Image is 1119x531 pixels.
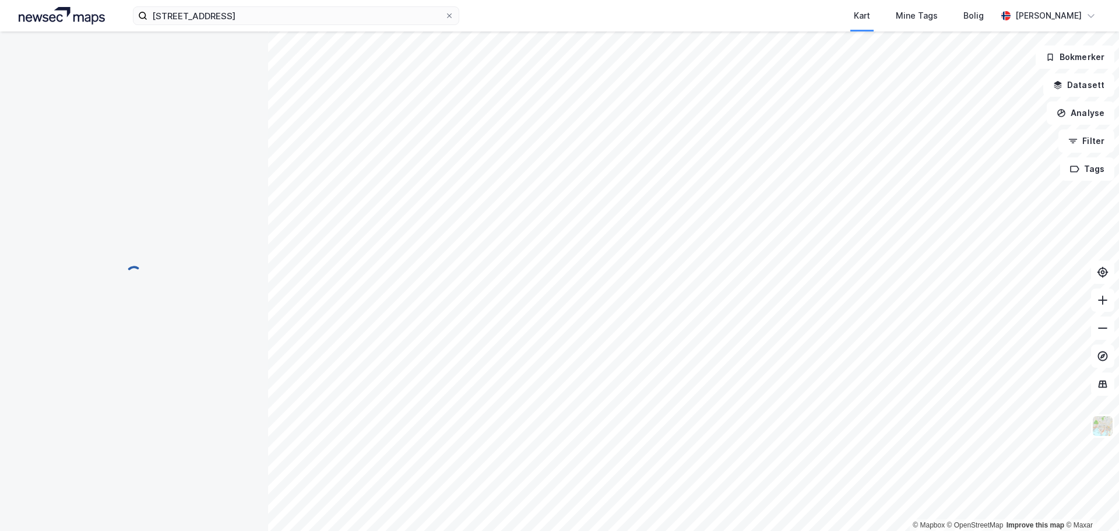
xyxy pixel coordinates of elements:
[1060,157,1114,181] button: Tags
[1092,415,1114,437] img: Z
[1007,521,1064,529] a: Improve this map
[125,265,143,284] img: spinner.a6d8c91a73a9ac5275cf975e30b51cfb.svg
[1047,101,1114,125] button: Analyse
[913,521,945,529] a: Mapbox
[1036,45,1114,69] button: Bokmerker
[947,521,1004,529] a: OpenStreetMap
[1043,73,1114,97] button: Datasett
[1061,475,1119,531] div: Kontrollprogram for chat
[963,9,984,23] div: Bolig
[19,7,105,24] img: logo.a4113a55bc3d86da70a041830d287a7e.svg
[896,9,938,23] div: Mine Tags
[854,9,870,23] div: Kart
[147,7,445,24] input: Søk på adresse, matrikkel, gårdeiere, leietakere eller personer
[1058,129,1114,153] button: Filter
[1061,475,1119,531] iframe: Chat Widget
[1015,9,1082,23] div: [PERSON_NAME]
